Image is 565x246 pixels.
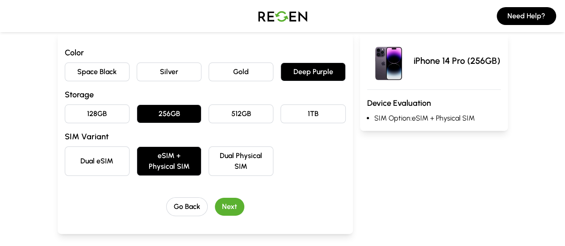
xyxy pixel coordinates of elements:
button: Deep Purple [280,63,345,81]
button: Silver [137,63,201,81]
h3: Device Evaluation [367,97,501,109]
li: SIM Option: eSIM + Physical SIM [374,113,501,124]
img: iPhone 14 Pro [367,39,410,82]
button: 512GB [209,104,273,123]
p: iPhone 14 Pro (256GB) [414,54,500,67]
button: Need Help? [497,7,556,25]
button: Gold [209,63,273,81]
h3: Storage [65,88,346,101]
button: Space Black [65,63,130,81]
button: Dual Physical SIM [209,146,273,176]
button: 1TB [280,104,345,123]
button: Dual eSIM [65,146,130,176]
button: Go Back [166,197,208,216]
button: Next [215,198,244,216]
button: 128GB [65,104,130,123]
img: Logo [251,4,314,29]
h3: Color [65,46,346,59]
button: eSIM + Physical SIM [137,146,201,176]
button: 256GB [137,104,201,123]
h3: SIM Variant [65,130,346,143]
